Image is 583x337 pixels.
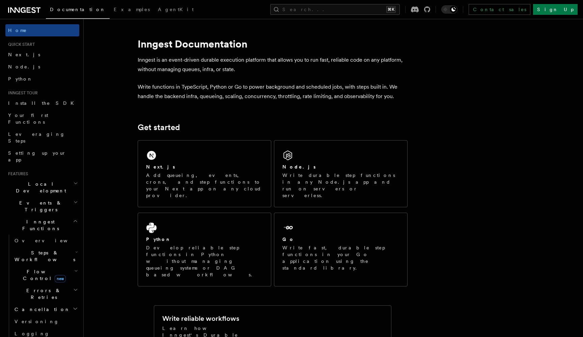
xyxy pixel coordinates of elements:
[138,55,408,74] p: Inngest is an event-driven durable execution platform that allows you to run fast, reliable code ...
[158,7,194,12] span: AgentKit
[12,303,79,315] button: Cancellation
[8,131,65,144] span: Leveraging Steps
[5,61,79,73] a: Node.js
[138,38,408,50] h1: Inngest Documentation
[282,236,295,243] h2: Go
[146,163,175,170] h2: Next.js
[8,76,33,82] span: Python
[386,6,396,13] kbd: ⌘K
[274,213,408,286] a: GoWrite fast, durable step functions in your Go application using the standard library.
[15,319,59,324] span: Versioning
[274,140,408,207] a: Node.jsWrite durable step functions in any Node.js app and run on servers or serverless.
[15,331,50,336] span: Logging
[5,181,74,194] span: Local Development
[8,27,27,34] span: Home
[146,236,171,243] h2: Python
[138,82,408,101] p: Write functions in TypeScript, Python or Go to power background and scheduled jobs, with steps bu...
[55,275,66,282] span: new
[146,244,263,278] p: Develop reliable step functions in Python without managing queueing systems or DAG based workflows.
[5,171,28,177] span: Features
[146,172,263,199] p: Add queueing, events, crons, and step functions to your Next app on any cloud provider.
[441,5,457,13] button: Toggle dark mode
[162,314,239,323] h2: Write reliable workflows
[12,287,73,301] span: Errors & Retries
[5,218,73,232] span: Inngest Functions
[5,128,79,147] a: Leveraging Steps
[5,73,79,85] a: Python
[5,109,79,128] a: Your first Functions
[533,4,578,15] a: Sign Up
[12,249,75,263] span: Steps & Workflows
[282,163,316,170] h2: Node.js
[5,200,74,213] span: Events & Triggers
[12,235,79,247] a: Overview
[12,247,79,266] button: Steps & Workflows
[5,42,35,47] span: Quick start
[5,216,79,235] button: Inngest Functions
[138,140,271,207] a: Next.jsAdd queueing, events, crons, and step functions to your Next app on any cloud provider.
[12,266,79,284] button: Flow Controlnew
[138,123,180,132] a: Get started
[154,2,198,18] a: AgentKit
[270,4,400,15] button: Search...⌘K
[5,97,79,109] a: Install the SDK
[114,7,150,12] span: Examples
[5,24,79,36] a: Home
[15,238,84,243] span: Overview
[5,197,79,216] button: Events & Triggers
[8,100,78,106] span: Install the SDK
[12,306,70,313] span: Cancellation
[46,2,110,19] a: Documentation
[8,113,48,125] span: Your first Functions
[5,178,79,197] button: Local Development
[50,7,106,12] span: Documentation
[8,64,40,69] span: Node.js
[282,244,399,271] p: Write fast, durable step functions in your Go application using the standard library.
[138,213,271,286] a: PythonDevelop reliable step functions in Python without managing queueing systems or DAG based wo...
[12,268,74,282] span: Flow Control
[5,90,38,96] span: Inngest tour
[8,52,40,57] span: Next.js
[282,172,399,199] p: Write durable step functions in any Node.js app and run on servers or serverless.
[469,4,530,15] a: Contact sales
[110,2,154,18] a: Examples
[12,284,79,303] button: Errors & Retries
[8,150,66,162] span: Setting up your app
[5,147,79,166] a: Setting up your app
[5,49,79,61] a: Next.js
[12,315,79,328] a: Versioning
